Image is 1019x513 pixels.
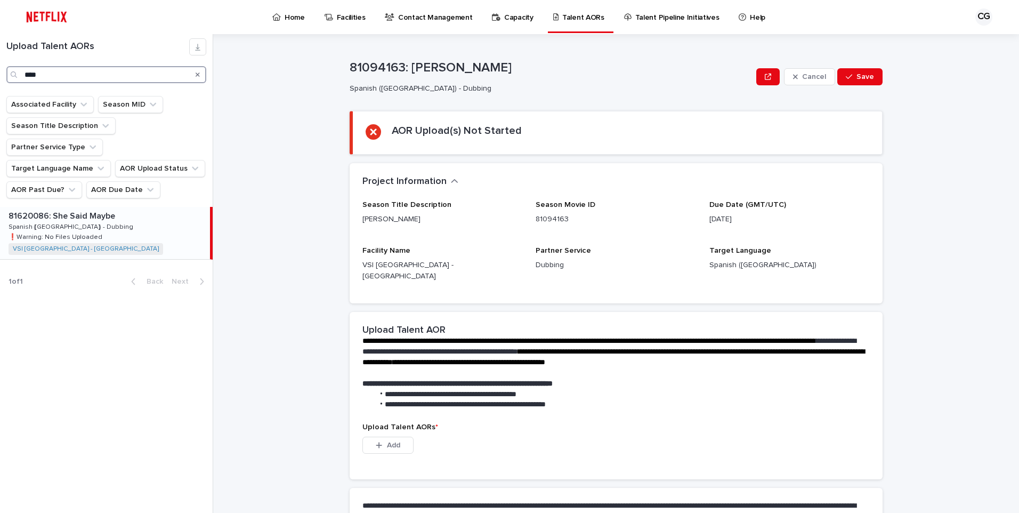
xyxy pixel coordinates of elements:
[6,96,94,113] button: Associated Facility
[140,278,163,285] span: Back
[362,423,438,431] span: Upload Talent AORs
[362,176,458,188] button: Project Information
[9,221,135,231] p: Spanish ([GEOGRAPHIC_DATA]) - Dubbing
[6,41,189,53] h1: Upload Talent AORs
[350,60,752,76] p: 81094163: [PERSON_NAME]
[392,124,522,137] h2: AOR Upload(s) Not Started
[784,68,835,85] button: Cancel
[387,442,400,449] span: Add
[9,231,104,241] p: ❗️Warning: No Files Uploaded
[123,277,167,286] button: Back
[709,247,771,254] span: Target Language
[6,66,206,83] input: Search
[709,201,786,209] span: Due Date (GMT/UTC)
[362,201,451,209] span: Season Title Description
[86,181,160,198] button: AOR Due Date
[536,214,696,225] p: 81094163
[837,68,883,85] button: Save
[856,73,874,81] span: Save
[13,245,159,253] a: VSI [GEOGRAPHIC_DATA] - [GEOGRAPHIC_DATA]
[6,139,103,156] button: Partner Service Type
[536,201,595,209] span: Season Movie ID
[802,73,826,81] span: Cancel
[362,176,447,188] h2: Project Information
[9,209,117,221] p: 81620086: She Said Maybe
[362,214,523,225] p: [PERSON_NAME]
[6,117,116,134] button: Season Title Description
[172,278,195,285] span: Next
[975,9,992,26] div: CG
[709,214,870,225] p: [DATE]
[362,260,523,282] p: VSI [GEOGRAPHIC_DATA] - [GEOGRAPHIC_DATA]
[167,277,213,286] button: Next
[362,325,446,336] h2: Upload Talent AOR
[362,247,410,254] span: Facility Name
[709,260,870,271] p: Spanish ([GEOGRAPHIC_DATA])
[6,181,82,198] button: AOR Past Due?
[536,247,591,254] span: Partner Service
[115,160,205,177] button: AOR Upload Status
[21,6,72,28] img: ifQbXi3ZQGMSEF7WDB7W
[98,96,163,113] button: Season MID
[6,160,111,177] button: Target Language Name
[350,84,748,93] p: Spanish ([GEOGRAPHIC_DATA]) - Dubbing
[362,437,414,454] button: Add
[536,260,696,271] p: Dubbing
